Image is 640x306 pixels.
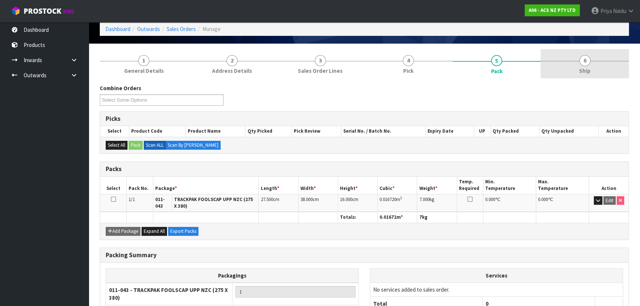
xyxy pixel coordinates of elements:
[227,55,238,66] span: 2
[378,194,417,212] td: m
[579,55,590,66] span: 6
[105,25,130,33] a: Dashboard
[24,6,61,16] span: ProStock
[166,141,221,150] label: Scan By [PERSON_NAME]
[613,7,626,14] span: Naidu
[340,196,352,203] span: 16.000
[138,55,149,66] span: 1
[403,67,413,75] span: Pick
[106,166,623,173] h3: Packs
[474,126,490,136] th: UP
[298,194,338,212] td: cm
[109,286,228,301] strong: 011-043 - TRACKPAK FOOLSCAP UPP NZC (275 X 380)
[144,141,166,150] label: Scan ALL
[378,177,417,194] th: Cubic
[491,67,503,75] span: Pack
[142,227,167,236] button: Expand All
[11,6,20,16] img: cube-alt.png
[341,126,426,136] th: Serial No. / Batch No.
[261,196,273,203] span: 27.500
[538,196,548,203] span: 0.000
[403,55,414,66] span: 4
[129,196,135,203] span: 1/1
[106,115,623,122] h3: Picks
[106,227,140,236] button: Add Package
[106,268,359,283] th: Packagings
[168,227,198,236] button: Export Packs
[212,67,252,75] span: Address Details
[298,67,343,75] span: Sales Order Lines
[338,177,377,194] th: Height
[525,4,580,16] a: A06 - ACS NZ PTY LTD
[106,141,127,150] button: Select All
[589,177,629,194] th: Action
[127,177,153,194] th: Pack No.
[600,7,612,14] span: Priya
[529,7,576,13] strong: A06 - ACS NZ PTY LTD
[457,177,483,194] th: Temp. Required
[338,194,377,212] td: cm
[417,194,457,212] td: kg
[338,212,377,223] th: Totals:
[370,283,623,297] td: No services added to sales order.
[490,126,539,136] th: Qty Packed
[202,25,221,33] span: Manage
[378,212,417,223] th: m³
[129,126,185,136] th: Product Code
[259,177,298,194] th: Length
[298,177,338,194] th: Width
[370,269,623,283] th: Services
[63,8,74,15] small: WMS
[419,214,422,220] span: 7
[186,126,245,136] th: Product Name
[124,67,164,75] span: General Details
[379,196,396,203] span: 0.016720
[539,126,599,136] th: Qty Unpacked
[536,177,589,194] th: Max. Temperature
[417,177,457,194] th: Weight
[579,67,590,75] span: Ship
[153,177,259,194] th: Package
[598,126,629,136] th: Action
[292,126,341,136] th: Pick Review
[167,25,196,33] a: Sales Orders
[536,194,589,212] td: ℃
[100,126,129,136] th: Select
[603,196,616,205] button: Edit
[106,252,623,259] h3: Packing Summary
[300,196,313,203] span: 38.000
[137,25,160,33] a: Outwards
[400,195,402,200] sup: 3
[259,194,298,212] td: cm
[379,214,396,220] span: 0.01672
[174,196,253,209] strong: TRACKPAK FOOLSCAP UPP NZC (275 X 380)
[100,177,127,194] th: Select
[483,194,536,212] td: ℃
[155,196,165,209] strong: 011-043
[315,55,326,66] span: 3
[419,196,429,203] span: 7.000
[245,126,292,136] th: Qty Picked
[483,177,536,194] th: Min. Temperature
[100,84,141,92] label: Combine Orders
[144,228,165,234] span: Expand All
[129,141,143,150] button: Pack
[485,196,495,203] span: 0.000
[425,126,474,136] th: Expiry Date
[491,55,502,66] span: 5
[417,212,457,223] th: kg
